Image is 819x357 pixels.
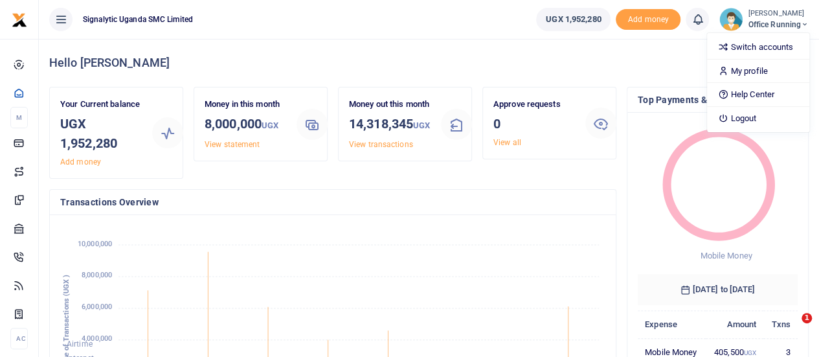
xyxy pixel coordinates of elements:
[60,157,101,167] a: Add money
[531,8,616,31] li: Wallet ballance
[12,12,27,28] img: logo-small
[802,313,812,323] span: 1
[638,274,798,305] h6: [DATE] to [DATE]
[349,98,431,111] p: Money out this month
[719,8,809,31] a: profile-user [PERSON_NAME] Office Running
[616,9,680,30] li: Toup your wallet
[49,56,809,70] h4: Hello [PERSON_NAME]
[744,349,756,356] small: UGX
[493,138,521,147] a: View all
[82,271,112,280] tspan: 8,000,000
[78,240,112,248] tspan: 10,000,000
[546,13,601,26] span: UGX 1,952,280
[706,310,763,338] th: Amount
[60,195,605,209] h4: Transactions Overview
[638,310,706,338] th: Expense
[719,8,743,31] img: profile-user
[205,98,286,111] p: Money in this month
[616,14,680,23] a: Add money
[638,93,798,107] h4: Top Payments & Expenses
[707,109,809,128] a: Logout
[349,140,413,149] a: View transactions
[82,334,112,343] tspan: 4,000,000
[12,14,27,24] a: logo-small logo-large logo-large
[78,14,198,25] span: Signalytic Uganda SMC Limited
[10,107,28,128] li: M
[82,303,112,312] tspan: 6,000,000
[413,121,430,130] small: UGX
[707,38,809,56] a: Switch accounts
[60,114,142,153] h3: UGX 1,952,280
[205,114,286,135] h3: 8,000,000
[707,62,809,80] a: My profile
[205,140,260,149] a: View statement
[67,340,93,349] span: Airtime
[707,86,809,104] a: Help Center
[349,114,431,135] h3: 14,318,345
[763,310,798,338] th: Txns
[493,98,575,111] p: Approve requests
[536,8,611,31] a: UGX 1,952,280
[10,328,28,349] li: Ac
[700,251,752,260] span: Mobile Money
[493,114,575,133] h3: 0
[60,98,142,111] p: Your Current balance
[616,9,680,30] span: Add money
[748,19,809,30] span: Office Running
[775,313,806,344] iframe: Intercom live chat
[748,8,809,19] small: [PERSON_NAME]
[262,121,278,130] small: UGX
